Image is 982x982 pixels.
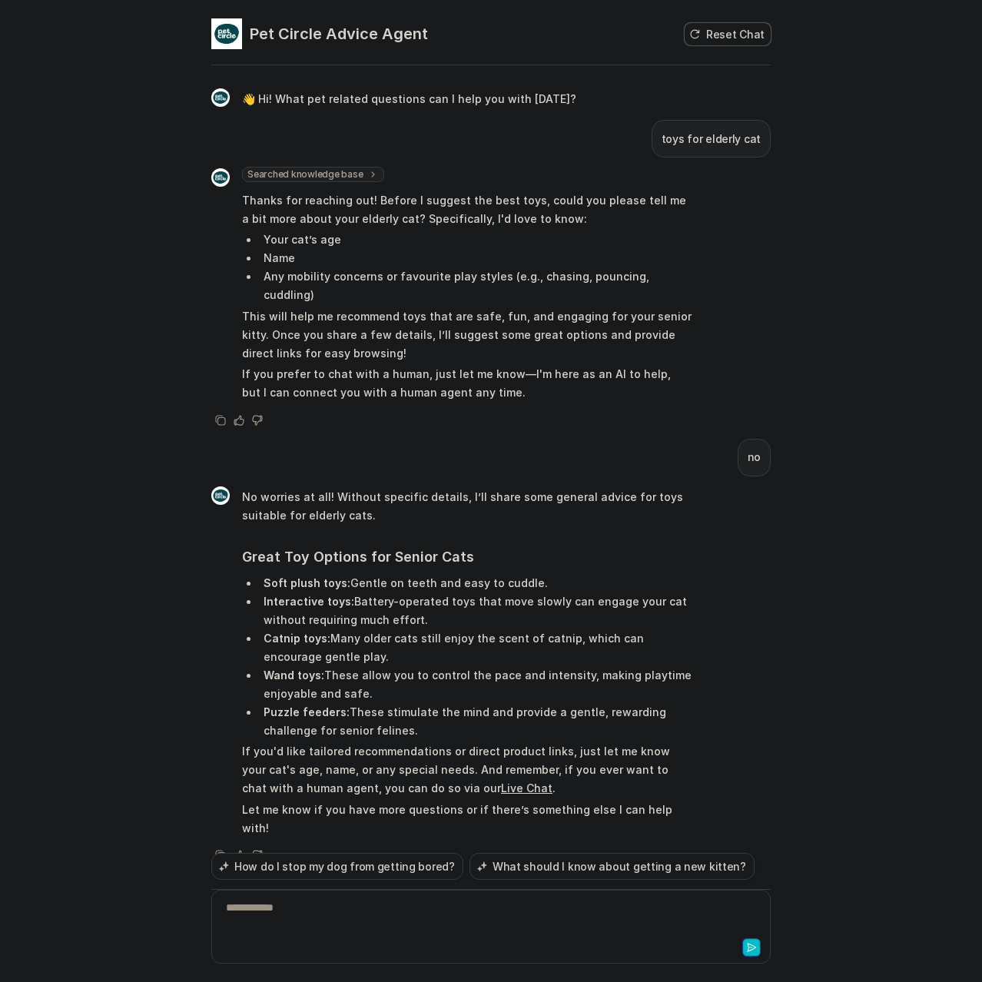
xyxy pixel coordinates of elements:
button: How do I stop my dog from getting bored? [211,853,463,880]
h3: Great Toy Options for Senior Cats [242,546,692,568]
p: no [748,448,761,466]
p: No worries at all! Without specific details, I’ll share some general advice for toys suitable for... [242,488,692,525]
li: Your cat’s age [259,231,692,249]
img: Widget [211,168,230,187]
p: 👋 Hi! What pet related questions can I help you with [DATE]? [242,90,576,108]
img: Widget [211,88,230,107]
p: If you prefer to chat with a human, just let me know—I'm here as an AI to help, but I can connect... [242,365,692,402]
li: These stimulate the mind and provide a gentle, rewarding challenge for senior felines. [259,703,692,740]
button: What should I know about getting a new kitten? [469,853,755,880]
li: Gentle on teeth and easy to cuddle. [259,574,692,592]
strong: Interactive toys: [264,595,354,608]
img: Widget [211,18,242,49]
li: Many older cats still enjoy the scent of catnip, which can encourage gentle play. [259,629,692,666]
a: Live Chat [501,781,552,795]
li: These allow you to control the pace and intensity, making playtime enjoyable and safe. [259,666,692,703]
li: Name [259,249,692,267]
p: Let me know if you have more questions or if there’s something else I can help with! [242,801,692,838]
button: Reset Chat [685,23,771,45]
p: This will help me recommend toys that are safe, fun, and engaging for your senior kitty. Once you... [242,307,692,363]
span: Searched knowledge base [242,167,384,182]
p: If you'd like tailored recommendations or direct product links, just let me know your cat's age, ... [242,742,692,798]
strong: Catnip toys: [264,632,330,645]
strong: Wand toys: [264,668,324,682]
img: Widget [211,486,230,505]
strong: Soft plush toys: [264,576,350,589]
strong: Puzzle feeders: [264,705,350,718]
li: Any mobility concerns or favourite play styles (e.g., chasing, pouncing, cuddling) [259,267,692,304]
li: Battery-operated toys that move slowly can engage your cat without requiring much effort. [259,592,692,629]
p: toys for elderly cat [662,130,761,148]
p: Thanks for reaching out! Before I suggest the best toys, could you please tell me a bit more abou... [242,191,692,228]
h2: Pet Circle Advice Agent [250,23,428,45]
